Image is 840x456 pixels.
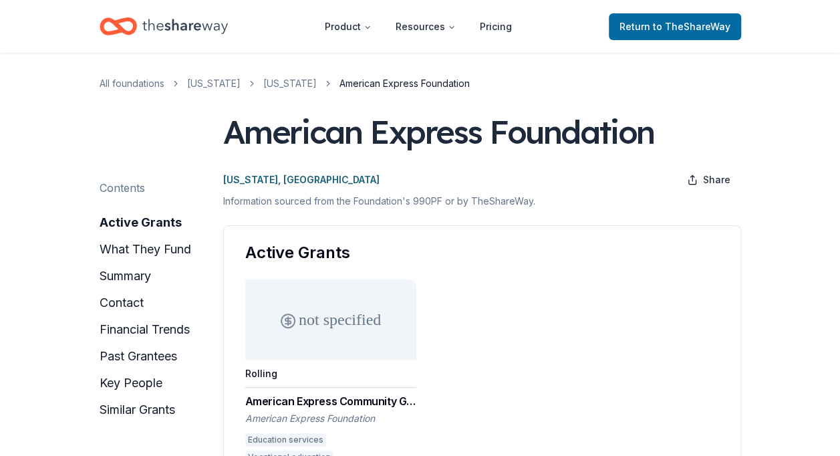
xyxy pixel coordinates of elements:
[100,372,162,394] button: key people
[100,76,741,92] nav: breadcrumb
[469,13,523,40] a: Pricing
[100,212,182,233] button: active grants
[314,13,382,40] button: Product
[100,346,177,367] button: past grantees
[385,13,466,40] button: Resources
[314,11,523,42] nav: Main
[245,242,719,263] div: Active Grants
[609,13,741,40] a: Returnto TheShareWay
[100,180,145,196] div: Contents
[245,393,416,409] div: American Express Community Giving
[223,172,380,188] p: [US_STATE], [GEOGRAPHIC_DATA]
[100,319,190,340] button: financial trends
[245,433,326,447] div: Education services
[100,265,151,287] button: summary
[223,193,741,209] p: Information sourced from the Foundation's 990PF or by TheShareWay.
[245,279,416,360] div: not specified
[263,76,317,92] a: [US_STATE]
[676,166,741,193] button: Share
[100,399,175,421] button: similar grants
[100,11,228,42] a: Home
[245,412,416,425] div: American Express Foundation
[100,239,191,260] button: what they fund
[653,21,730,32] span: to TheShareWay
[100,76,164,92] a: All foundations
[187,76,241,92] a: [US_STATE]
[100,292,144,314] button: contact
[223,113,654,150] div: American Express Foundation
[703,172,730,188] span: Share
[339,76,470,92] span: American Express Foundation
[245,368,277,379] div: Rolling
[619,19,730,35] span: Return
